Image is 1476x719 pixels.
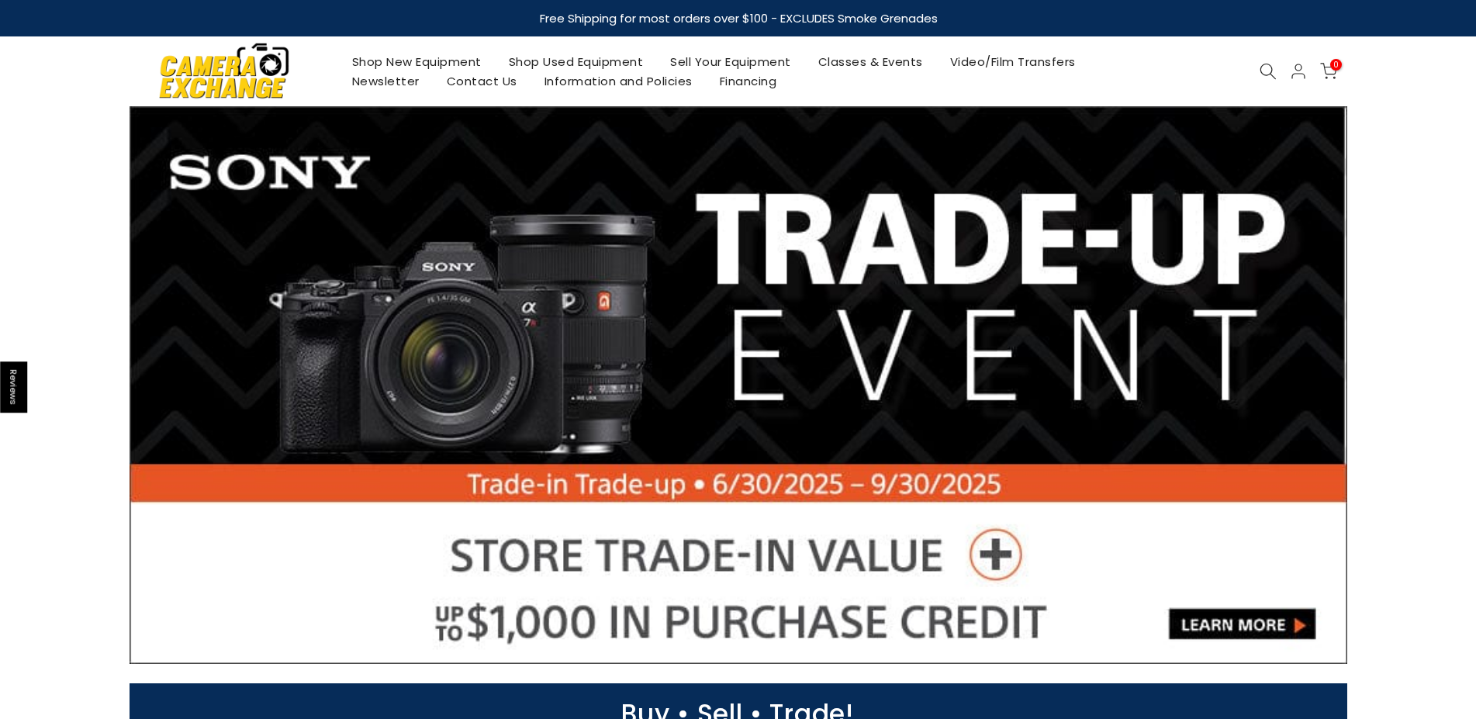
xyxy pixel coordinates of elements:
[726,638,735,647] li: Page dot 3
[495,52,657,71] a: Shop Used Equipment
[759,638,767,647] li: Page dot 5
[804,52,936,71] a: Classes & Events
[1320,63,1337,80] a: 0
[742,638,751,647] li: Page dot 4
[338,52,495,71] a: Shop New Equipment
[433,71,531,91] a: Contact Us
[539,10,937,26] strong: Free Shipping for most orders over $100 - EXCLUDES Smoke Grenades
[693,638,702,647] li: Page dot 1
[706,71,790,91] a: Financing
[1330,59,1342,71] span: 0
[710,638,718,647] li: Page dot 2
[531,71,706,91] a: Information and Policies
[657,52,805,71] a: Sell Your Equipment
[338,71,433,91] a: Newsletter
[936,52,1089,71] a: Video/Film Transfers
[775,638,783,647] li: Page dot 6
